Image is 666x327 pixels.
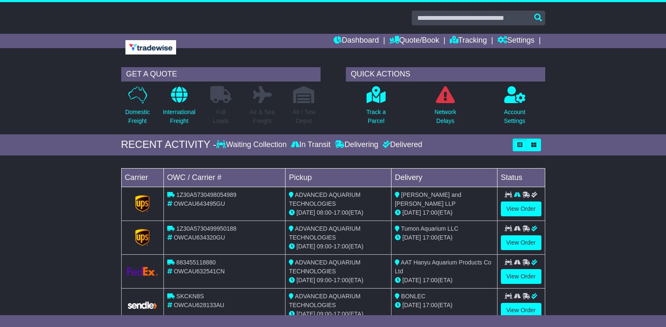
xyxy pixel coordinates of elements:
[125,108,150,125] p: Domestic Freight
[391,168,497,187] td: Delivery
[395,259,491,275] span: AAT Hanyu Aquarium Products Co Ltd
[289,310,388,319] div: - (ETA)
[334,277,348,283] span: 17:00
[135,195,150,212] img: GetCarrierServiceLogo
[423,209,438,216] span: 17:00
[289,225,360,241] span: ADVANCED AQUARIUM TECHNOLOGIES
[501,303,541,318] a: View Order
[401,293,426,300] span: BONLEC
[125,86,150,130] a: DomesticFreight
[423,302,438,308] span: 17:00
[289,191,360,207] span: ADVANCED AQUARIUM TECHNOLOGIES
[402,302,421,308] span: [DATE]
[497,168,545,187] td: Status
[176,225,236,232] span: 1Z30A5730499950188
[381,140,422,150] div: Delivered
[366,108,386,125] p: Track a Parcel
[121,67,321,82] div: GET A QUOTE
[434,86,457,130] a: NetworkDelays
[250,108,275,125] p: Air & Sea Freight
[501,269,541,284] a: View Order
[423,234,438,241] span: 17:00
[317,243,332,250] span: 09:00
[174,302,224,308] span: OWCAU628133AU
[334,209,348,216] span: 17:00
[127,301,158,310] img: GetCarrierServiceLogo
[395,191,461,207] span: [PERSON_NAME] and [PERSON_NAME] LLP
[296,311,315,317] span: [DATE]
[296,209,315,216] span: [DATE]
[296,277,315,283] span: [DATE]
[503,86,526,130] a: AccountSettings
[176,293,204,300] span: SKCKN8S
[127,267,158,276] img: GetCarrierServiceLogo
[163,86,196,130] a: InternationalFreight
[317,277,332,283] span: 09:00
[293,108,315,125] p: Air / Sea Depot
[366,86,386,130] a: Track aParcel
[497,34,535,48] a: Settings
[435,108,456,125] p: Network Delays
[501,235,541,250] a: View Order
[285,168,391,187] td: Pickup
[334,311,348,317] span: 17:00
[501,202,541,216] a: View Order
[135,229,150,246] img: GetCarrierServiceLogo
[163,108,196,125] p: International Freight
[289,208,388,217] div: - (ETA)
[317,209,332,216] span: 08:00
[334,243,348,250] span: 17:00
[395,208,494,217] div: (ETA)
[402,277,421,283] span: [DATE]
[346,67,545,82] div: QUICK ACTIONS
[289,242,388,251] div: - (ETA)
[317,311,332,317] span: 09:00
[423,277,438,283] span: 17:00
[174,200,225,207] span: OWCAU643495GU
[450,34,487,48] a: Tracking
[402,209,421,216] span: [DATE]
[174,234,225,241] span: OWCAU634320GU
[174,268,225,275] span: OWCAU632541CN
[289,276,388,285] div: - (ETA)
[402,234,421,241] span: [DATE]
[395,233,494,242] div: (ETA)
[289,140,333,150] div: In Transit
[334,34,379,48] a: Dashboard
[389,34,439,48] a: Quote/Book
[333,140,381,150] div: Delivering
[504,108,525,125] p: Account Settings
[289,293,360,308] span: ADVANCED AQUARIUM TECHNOLOGIES
[210,108,231,125] p: Full Loads
[176,191,236,198] span: 1Z30A5730498054989
[296,243,315,250] span: [DATE]
[395,301,494,310] div: (ETA)
[163,168,285,187] td: OWC / Carrier #
[176,259,215,266] span: 883455118880
[401,225,459,232] span: Tumon Aquarium LLC
[121,168,163,187] td: Carrier
[289,259,360,275] span: ADVANCED AQUARIUM TECHNOLOGIES
[216,140,288,150] div: Waiting Collection
[395,276,494,285] div: (ETA)
[121,139,217,151] div: RECENT ACTIVITY -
